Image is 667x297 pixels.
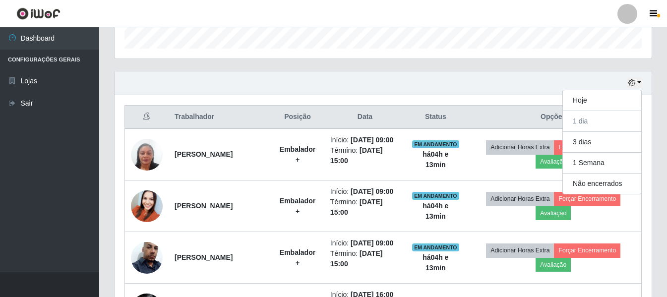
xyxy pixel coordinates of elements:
button: 1 Semana [563,153,641,174]
strong: há 04 h e 13 min [423,150,448,169]
li: Término: [330,145,400,166]
li: Término: [330,197,400,218]
img: CoreUI Logo [16,7,61,20]
th: Data [324,106,406,129]
button: Avaliação [536,155,571,169]
li: Início: [330,135,400,145]
strong: [PERSON_NAME] [175,150,233,158]
button: Avaliação [536,206,571,220]
span: EM ANDAMENTO [412,192,459,200]
strong: há 04 h e 13 min [423,253,448,272]
button: Forçar Encerramento [554,192,620,206]
button: Não encerrados [563,174,641,194]
strong: Embalador + [280,197,315,215]
strong: há 04 h e 13 min [423,202,448,220]
li: Término: [330,248,400,269]
time: [DATE] 09:00 [351,187,393,195]
li: Início: [330,186,400,197]
span: EM ANDAMENTO [412,243,459,251]
button: Adicionar Horas Extra [486,243,554,257]
button: Forçar Encerramento [554,243,620,257]
th: Trabalhador [169,106,271,129]
button: Adicionar Horas Extra [486,192,554,206]
button: Adicionar Horas Extra [486,140,554,154]
li: Início: [330,238,400,248]
button: 3 dias [563,132,641,153]
button: Avaliação [536,258,571,272]
strong: [PERSON_NAME] [175,202,233,210]
strong: Embalador + [280,248,315,267]
strong: [PERSON_NAME] [175,253,233,261]
strong: Embalador + [280,145,315,164]
img: 1740359747198.jpeg [131,230,163,286]
img: 1703781074039.jpeg [131,126,163,183]
th: Opções [466,106,642,129]
th: Status [406,106,465,129]
button: Forçar Encerramento [554,140,620,154]
time: [DATE] 09:00 [351,239,393,247]
button: 1 dia [563,111,641,132]
img: 1744410719484.jpeg [131,185,163,227]
button: Hoje [563,90,641,111]
span: EM ANDAMENTO [412,140,459,148]
th: Posição [271,106,324,129]
time: [DATE] 09:00 [351,136,393,144]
